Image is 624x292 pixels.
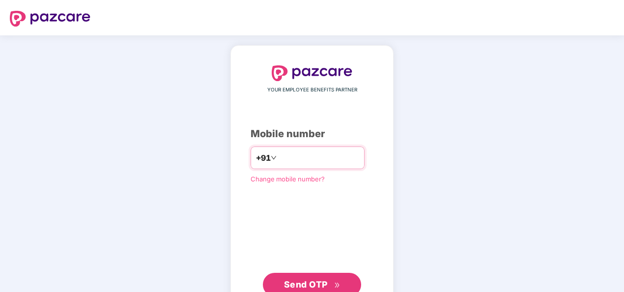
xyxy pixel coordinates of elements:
span: +91 [256,152,271,164]
a: Change mobile number? [251,175,325,183]
div: Mobile number [251,126,373,142]
img: logo [272,65,352,81]
img: logo [10,11,90,27]
span: down [271,155,277,161]
span: YOUR EMPLOYEE BENEFITS PARTNER [267,86,357,94]
span: Send OTP [284,279,328,290]
span: double-right [334,282,340,289]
